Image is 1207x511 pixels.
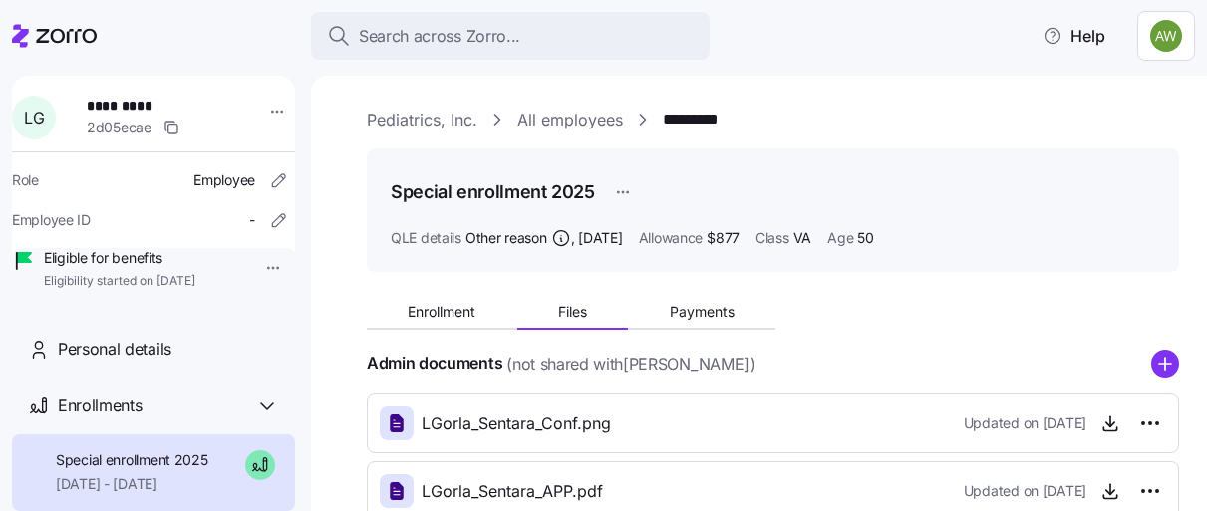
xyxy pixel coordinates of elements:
span: LGorla_Sentara_APP.pdf [422,479,603,504]
span: Enrollment [408,305,475,319]
img: 187a7125535df60c6aafd4bbd4ff0edb [1150,20,1182,52]
span: QLE details [391,228,461,248]
span: Enrollments [58,393,142,418]
span: Class [755,228,789,248]
span: - [249,210,255,230]
span: Eligible for benefits [44,248,195,268]
span: Employee ID [12,210,91,230]
h1: Special enrollment 2025 [391,179,595,204]
span: Employee [193,170,255,190]
span: Help [1043,24,1105,48]
span: [DATE] - [DATE] [56,474,208,494]
span: VA [793,228,811,248]
span: 2d05ecae [87,118,151,137]
span: Updated on [DATE] [964,481,1086,501]
span: Special enrollment 2025 [56,450,208,470]
span: Payments [670,305,735,319]
span: (not shared with [PERSON_NAME] ) [506,352,754,377]
a: All employees [517,108,623,132]
button: Search across Zorro... [311,12,710,60]
span: Other reason , [465,228,623,248]
span: Role [12,170,39,190]
span: Search across Zorro... [359,24,520,49]
span: [DATE] [578,228,622,248]
span: Eligibility started on [DATE] [44,273,195,290]
button: Help [1027,16,1121,56]
span: Allowance [639,228,703,248]
span: Age [827,228,853,248]
span: Personal details [58,337,171,362]
span: LGorla_Sentara_Conf.png [422,411,611,436]
span: Files [558,305,587,319]
h4: Admin documents [367,352,502,375]
span: $877 [707,228,740,248]
a: Pediatrics, Inc. [367,108,477,132]
span: Updated on [DATE] [964,413,1086,433]
svg: add icon [1151,350,1179,378]
span: 50 [857,228,873,248]
span: L G [24,110,44,126]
